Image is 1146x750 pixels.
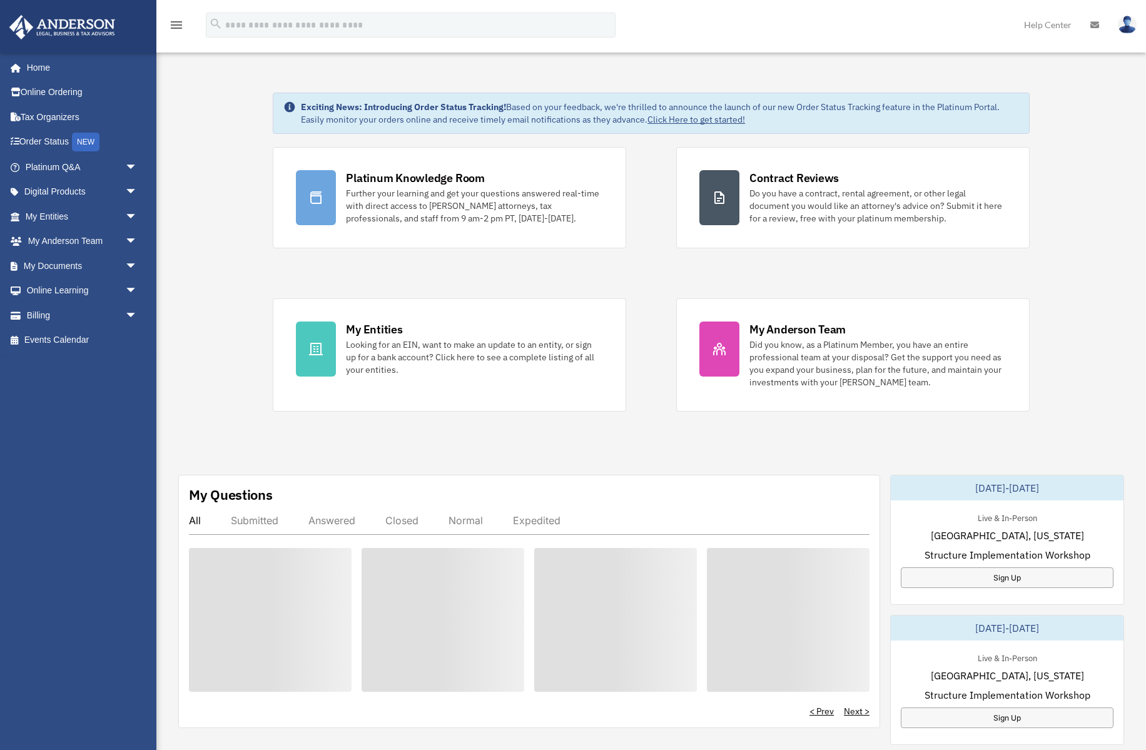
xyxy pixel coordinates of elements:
[301,101,506,113] strong: Exciting News: Introducing Order Status Tracking!
[9,155,156,180] a: Platinum Q&Aarrow_drop_down
[749,187,1007,225] div: Do you have a contract, rental agreement, or other legal document you would like an attorney's ad...
[968,651,1047,664] div: Live & In-Person
[749,170,839,186] div: Contract Reviews
[749,338,1007,388] div: Did you know, as a Platinum Member, you have an entire professional team at your disposal? Get th...
[9,180,156,205] a: Digital Productsarrow_drop_down
[301,101,1019,126] div: Based on your feedback, we're thrilled to announce the launch of our new Order Status Tracking fe...
[925,547,1090,562] span: Structure Implementation Workshop
[901,707,1113,728] a: Sign Up
[169,22,184,33] a: menu
[9,104,156,129] a: Tax Organizers
[676,298,1030,412] a: My Anderson Team Did you know, as a Platinum Member, you have an entire professional team at your...
[125,278,150,304] span: arrow_drop_down
[1118,16,1137,34] img: User Pic
[189,514,201,527] div: All
[647,114,745,125] a: Click Here to get started!
[809,705,834,717] a: < Prev
[346,338,603,376] div: Looking for an EIN, want to make an update to an entity, or sign up for a bank account? Click her...
[125,303,150,328] span: arrow_drop_down
[308,514,355,527] div: Answered
[449,514,483,527] div: Normal
[968,510,1047,524] div: Live & In-Person
[9,253,156,278] a: My Documentsarrow_drop_down
[9,328,156,353] a: Events Calendar
[9,55,150,80] a: Home
[513,514,560,527] div: Expedited
[6,15,119,39] img: Anderson Advisors Platinum Portal
[346,170,485,186] div: Platinum Knowledge Room
[273,298,626,412] a: My Entities Looking for an EIN, want to make an update to an entity, or sign up for a bank accoun...
[189,485,273,504] div: My Questions
[891,616,1123,641] div: [DATE]-[DATE]
[72,133,99,151] div: NEW
[125,229,150,255] span: arrow_drop_down
[125,204,150,230] span: arrow_drop_down
[749,322,846,337] div: My Anderson Team
[844,705,870,717] a: Next >
[9,303,156,328] a: Billingarrow_drop_down
[9,229,156,254] a: My Anderson Teamarrow_drop_down
[931,668,1084,683] span: [GEOGRAPHIC_DATA], [US_STATE]
[931,528,1084,543] span: [GEOGRAPHIC_DATA], [US_STATE]
[901,567,1113,588] a: Sign Up
[9,80,156,105] a: Online Ordering
[385,514,418,527] div: Closed
[346,322,402,337] div: My Entities
[9,204,156,229] a: My Entitiesarrow_drop_down
[346,187,603,225] div: Further your learning and get your questions answered real-time with direct access to [PERSON_NAM...
[925,687,1090,702] span: Structure Implementation Workshop
[231,514,278,527] div: Submitted
[125,253,150,279] span: arrow_drop_down
[676,147,1030,248] a: Contract Reviews Do you have a contract, rental agreement, or other legal document you would like...
[9,129,156,155] a: Order StatusNEW
[209,17,223,31] i: search
[169,18,184,33] i: menu
[125,155,150,180] span: arrow_drop_down
[891,475,1123,500] div: [DATE]-[DATE]
[125,180,150,205] span: arrow_drop_down
[9,278,156,303] a: Online Learningarrow_drop_down
[273,147,626,248] a: Platinum Knowledge Room Further your learning and get your questions answered real-time with dire...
